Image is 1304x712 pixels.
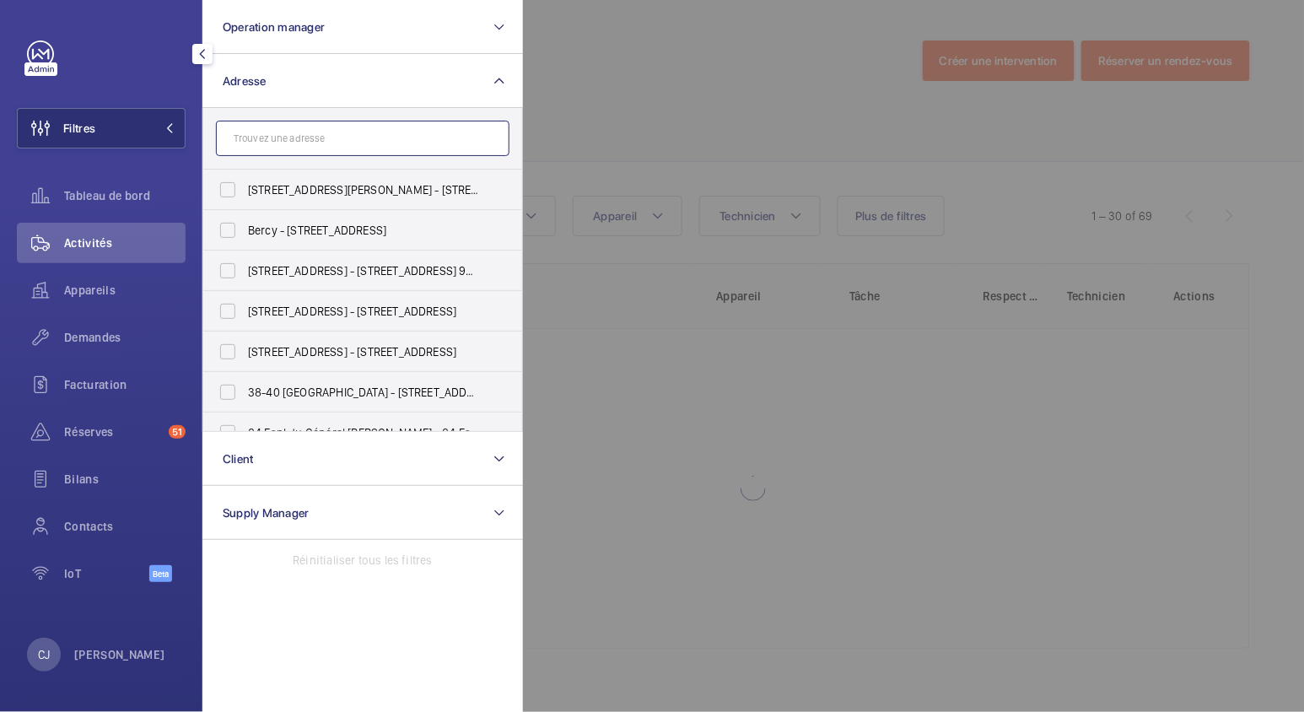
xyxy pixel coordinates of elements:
[38,646,50,663] p: CJ
[64,423,162,440] span: Réserves
[169,425,186,439] span: 51
[64,329,186,346] span: Demandes
[64,235,186,251] span: Activités
[149,565,172,582] span: Beta
[74,646,165,663] p: [PERSON_NAME]
[64,565,149,582] span: IoT
[64,471,186,488] span: Bilans
[64,376,186,393] span: Facturation
[64,518,186,535] span: Contacts
[64,187,186,204] span: Tableau de bord
[64,282,186,299] span: Appareils
[17,108,186,148] button: Filtres
[63,120,95,137] span: Filtres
